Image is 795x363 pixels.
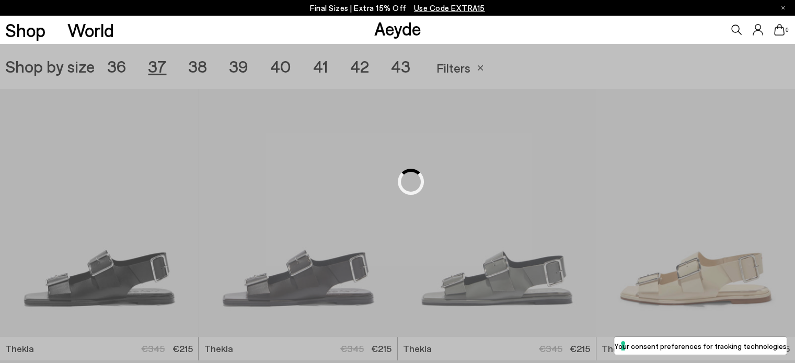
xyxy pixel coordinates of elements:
button: Your consent preferences for tracking technologies [614,337,787,355]
label: Your consent preferences for tracking technologies [614,341,787,352]
a: Shop [5,21,45,39]
a: World [67,21,114,39]
span: Navigate to /collections/ss25-final-sizes [414,3,485,13]
p: Final Sizes | Extra 15% Off [310,2,485,15]
a: Aeyde [374,17,421,39]
a: 0 [774,24,785,36]
span: 0 [785,27,790,33]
